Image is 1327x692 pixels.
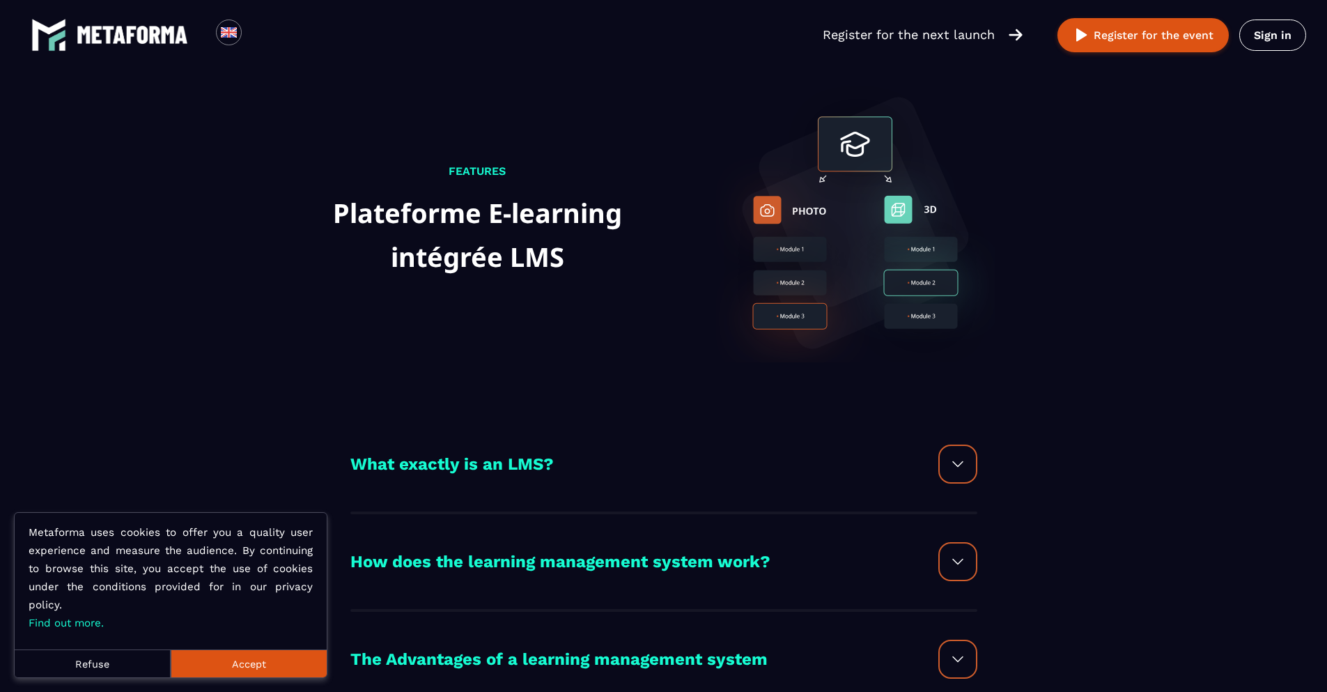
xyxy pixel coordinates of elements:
[220,24,238,41] img: en
[949,651,966,668] img: arrow
[1009,27,1023,43] img: arrow-right
[31,17,66,52] img: logo
[949,456,966,472] img: arrow
[29,617,104,629] a: Find out more.
[1239,20,1306,51] a: Sign in
[77,26,188,44] img: logo
[949,553,966,570] img: arrow
[15,649,171,677] button: Refuse
[254,26,264,43] input: Search for option
[1057,18,1229,52] button: Register for the event
[29,523,313,632] p: Metaforma uses cookies to offer you a quality user experience and measure the audience. By contin...
[350,451,554,479] h2: What exactly is an LMS?
[242,20,276,50] div: Search for option
[1073,26,1090,44] img: play
[350,548,770,576] h2: How does the learning management system work?
[333,191,622,278] h1: Plateforme E-learning intégrée LMS
[716,84,995,362] img: elearning-background
[350,646,768,674] h2: The Advantages of a learning management system
[171,649,327,677] button: Accept
[823,25,995,45] p: Register for the next launch
[333,162,622,180] p: FEATURES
